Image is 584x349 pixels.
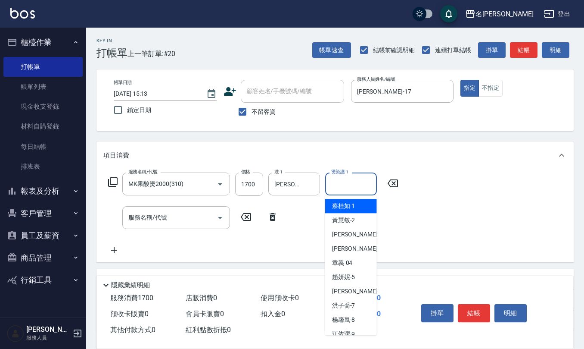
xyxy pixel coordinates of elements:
[332,287,383,296] span: [PERSON_NAME] -6
[462,5,537,23] button: 名[PERSON_NAME]
[332,201,355,211] span: 蔡桂如 -1
[274,169,283,175] label: 洗-1
[332,330,355,339] span: 江依潔 -9
[26,325,70,334] h5: [PERSON_NAME]
[373,46,415,55] span: 結帳前確認明細
[3,57,83,77] a: 打帳單
[96,141,574,169] div: 項目消費
[458,304,490,322] button: 結帳
[332,301,355,310] span: 洪子喬 -7
[3,97,83,116] a: 現金收支登錄
[332,244,383,253] span: [PERSON_NAME] -4
[261,310,285,318] span: 扣入金 0
[478,42,506,58] button: 掛單
[435,46,471,55] span: 連續打單結帳
[3,137,83,157] a: 每日結帳
[201,84,222,104] button: Choose date, selected date is 2025-08-19
[542,42,569,58] button: 明細
[186,294,217,302] span: 店販消費 0
[494,304,527,322] button: 明細
[478,80,503,97] button: 不指定
[3,202,83,225] button: 客戶管理
[357,76,395,82] label: 服務人員姓名/編號
[3,180,83,202] button: 報表及分析
[332,273,355,282] span: 趙妍妮 -5
[331,169,348,175] label: 燙染護-1
[541,6,574,22] button: 登出
[510,42,537,58] button: 結帳
[96,38,127,44] h2: Key In
[440,5,457,22] button: save
[127,48,176,59] span: 上一筆訂單:#20
[111,281,150,290] p: 隱藏業績明細
[103,151,129,160] p: 項目消費
[110,294,153,302] span: 服務消費 1700
[7,325,24,342] img: Person
[460,80,479,97] button: 指定
[3,77,83,97] a: 帳單列表
[127,106,151,115] span: 鎖定日期
[252,107,276,116] span: 不留客資
[3,31,83,53] button: 櫃檯作業
[110,310,149,318] span: 預收卡販賣 0
[3,247,83,269] button: 商品管理
[475,9,534,19] div: 名[PERSON_NAME]
[332,216,355,225] span: 黃慧敏 -2
[3,269,83,291] button: 行銷工具
[312,42,351,58] button: 帳單速查
[332,230,383,239] span: [PERSON_NAME] -3
[3,224,83,247] button: 員工及薪資
[103,275,129,284] p: 店販銷售
[96,269,574,290] div: 店販銷售
[110,326,155,334] span: 其他付款方式 0
[186,310,224,318] span: 會員卡販賣 0
[3,116,83,136] a: 材料自購登錄
[241,169,250,175] label: 價格
[332,258,353,267] span: 章義 -04
[213,211,227,225] button: Open
[10,8,35,19] img: Logo
[421,304,454,322] button: 掛單
[186,326,231,334] span: 紅利點數折抵 0
[26,334,70,342] p: 服務人員
[213,177,227,191] button: Open
[114,79,132,86] label: 帳單日期
[128,169,157,175] label: 服務名稱/代號
[261,294,299,302] span: 使用預收卡 0
[3,157,83,176] a: 排班表
[332,315,355,324] span: 楊馨嵐 -8
[96,47,127,59] h3: 打帳單
[114,87,198,101] input: YYYY/MM/DD hh:mm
